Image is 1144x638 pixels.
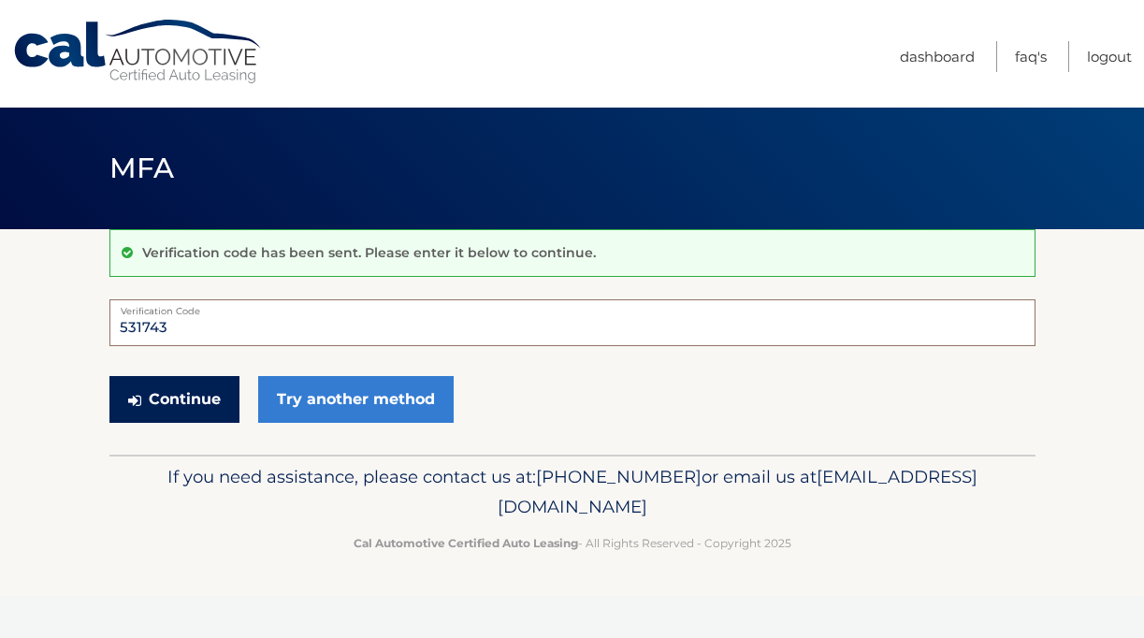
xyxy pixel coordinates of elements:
a: Cal Automotive [12,19,265,85]
button: Continue [109,376,239,423]
label: Verification Code [109,299,1035,314]
span: [EMAIL_ADDRESS][DOMAIN_NAME] [498,466,977,517]
strong: Cal Automotive Certified Auto Leasing [354,536,578,550]
input: Verification Code [109,299,1035,346]
p: Verification code has been sent. Please enter it below to continue. [142,244,596,261]
a: Logout [1087,41,1132,72]
p: If you need assistance, please contact us at: or email us at [122,462,1023,522]
span: MFA [109,151,175,185]
span: [PHONE_NUMBER] [536,466,702,487]
p: - All Rights Reserved - Copyright 2025 [122,533,1023,553]
a: Dashboard [900,41,975,72]
a: FAQ's [1015,41,1047,72]
a: Try another method [258,376,454,423]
